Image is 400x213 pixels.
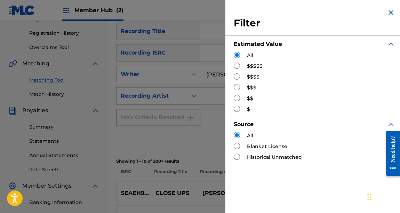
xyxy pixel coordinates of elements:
[8,182,17,190] img: Member Settings
[121,70,183,79] div: Writer
[116,169,150,181] p: ISRC
[387,8,395,17] img: close
[8,59,17,68] img: Matching
[247,84,256,91] label: $$$
[29,152,99,159] a: Annual Statements
[381,125,400,181] iframe: Resource Center
[234,41,282,47] strong: Estimated Value
[365,180,400,213] iframe: Chat Widget
[121,92,183,100] div: Recording Artist
[29,76,99,84] a: Matching Tool
[8,106,17,115] img: Royalties
[116,7,123,14] span: (2)
[91,59,99,68] img: expand
[247,132,253,139] label: All
[150,169,195,181] p: Recording Title
[247,52,253,59] label: All
[29,199,99,206] a: Banking Information
[22,106,48,115] span: Royalties
[29,30,99,37] a: Registration History
[247,95,253,102] label: $$
[195,169,241,181] p: Recording Artist
[234,121,254,128] strong: Source
[247,154,302,161] label: Historical Unmatched
[247,106,250,113] label: $
[387,40,395,48] img: expand
[29,91,99,98] a: Match History
[116,158,392,164] p: Showing 1 - 10 of 200+ results
[247,143,287,150] label: Blanket License
[29,166,99,173] a: Rate Sheets
[247,63,263,70] label: $$$$$
[29,138,99,145] a: Statements
[116,23,392,154] form: Search Form
[151,189,198,197] p: CLOSE UPS
[247,73,259,81] label: $$$$
[198,189,245,197] p: [PERSON_NAME]
[91,106,99,115] img: expand
[22,59,49,68] span: Matching
[117,189,151,197] p: SEAEH9644060
[22,182,72,190] span: Member Settings
[367,187,371,207] div: Drag
[29,44,99,51] a: Overclaims Tool
[387,120,395,129] img: expand
[8,5,35,15] img: MLC Logo
[74,6,123,14] span: Member Hub
[62,6,70,15] img: Top Rightsholders
[29,123,99,131] a: Summary
[234,17,395,30] h3: Filter
[91,182,99,190] img: expand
